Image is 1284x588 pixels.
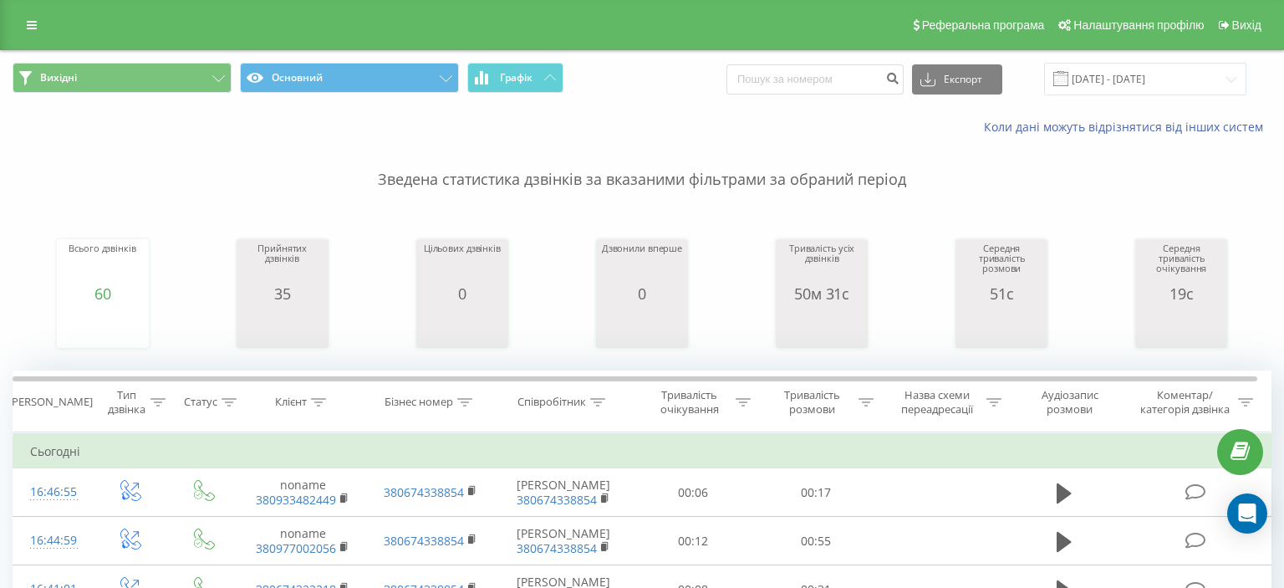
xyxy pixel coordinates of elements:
[517,396,586,410] div: Співробітник
[755,468,878,517] td: 00:17
[1139,285,1223,302] div: 19с
[912,64,1002,95] button: Експорт
[241,285,324,302] div: 35
[632,517,755,565] td: 00:12
[602,243,682,285] div: Дзвонили вперше
[13,63,232,93] button: Вихідні
[960,285,1043,302] div: 51с
[275,396,307,410] div: Клієнт
[780,285,864,302] div: 50м 31с
[922,18,1045,32] span: Реферальна програма
[500,72,532,84] span: Графік
[239,468,367,517] td: noname
[1227,493,1267,534] div: Open Intercom Messenger
[385,396,453,410] div: Бізнес номер
[647,388,731,417] div: Тривалість очікування
[726,64,904,95] input: Пошук за номером
[424,285,501,302] div: 0
[69,243,135,285] div: Всього дзвінків
[517,492,597,508] a: 380674338854
[1232,18,1261,32] span: Вихід
[517,540,597,556] a: 380674338854
[770,388,854,417] div: Тривалість розмови
[256,492,336,508] a: 380933482449
[632,468,755,517] td: 00:06
[780,243,864,285] div: Тривалість усіх дзвінків
[106,388,146,417] div: Тип дзвінка
[1139,243,1223,285] div: Середня тривалість очікування
[384,533,464,549] a: 380674338854
[184,396,217,410] div: Статус
[40,71,77,84] span: Вихідні
[494,468,632,517] td: [PERSON_NAME]
[8,396,93,410] div: [PERSON_NAME]
[494,517,632,565] td: [PERSON_NAME]
[13,435,1271,468] td: Сьогодні
[467,63,563,93] button: Графік
[984,119,1271,135] a: Коли дані можуть відрізнятися вiд інших систем
[1136,388,1234,417] div: Коментар/категорія дзвінка
[1021,388,1119,417] div: Аудіозапис розмови
[69,285,135,302] div: 60
[240,63,459,93] button: Основний
[30,476,75,509] div: 16:46:55
[241,243,324,285] div: Прийнятих дзвінків
[384,484,464,500] a: 380674338854
[893,388,982,417] div: Назва схеми переадресації
[424,243,501,285] div: Цільових дзвінків
[13,135,1271,191] p: Зведена статистика дзвінків за вказаними фільтрами за обраний період
[960,243,1043,285] div: Середня тривалість розмови
[755,517,878,565] td: 00:55
[1073,18,1204,32] span: Налаштування профілю
[602,285,682,302] div: 0
[256,540,336,556] a: 380977002056
[239,517,367,565] td: noname
[30,524,75,557] div: 16:44:59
